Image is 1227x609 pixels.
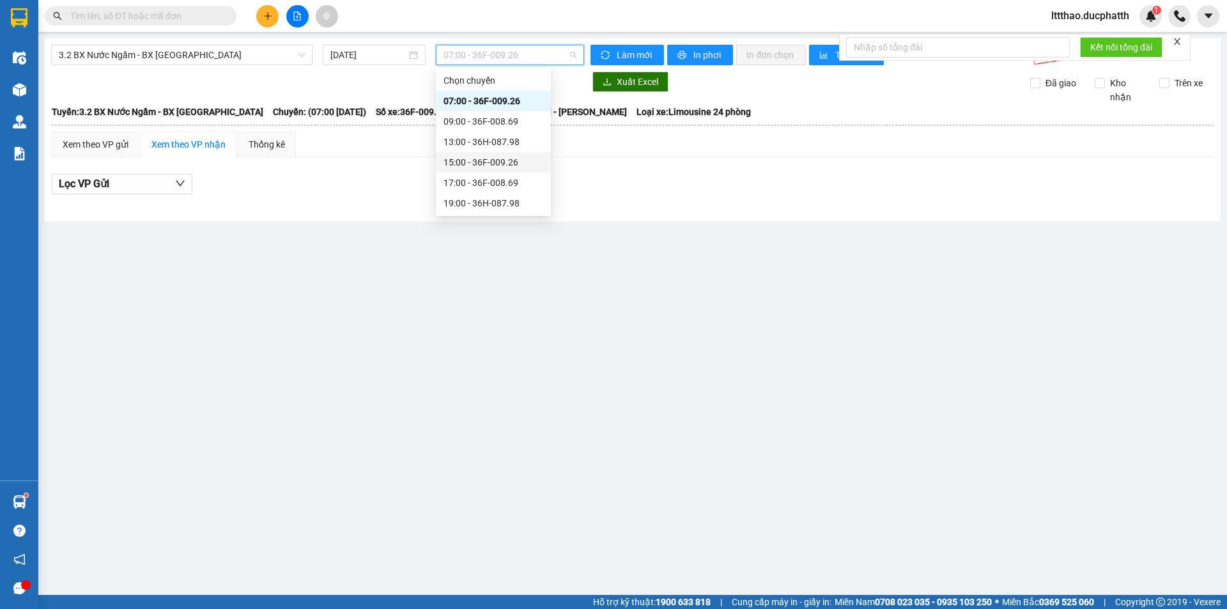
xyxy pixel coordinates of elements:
div: 13:00 - 36H-087.98 [444,135,543,149]
div: Xem theo VP nhận [151,137,226,151]
button: aim [316,5,338,27]
button: printerIn phơi [667,45,733,65]
span: sync [601,50,612,61]
button: Kết nối tổng đài [1080,37,1162,58]
sup: 1 [24,493,28,497]
span: 1 [1154,6,1159,15]
span: | [720,595,722,609]
strong: 1900 633 818 [656,597,711,607]
span: Trên xe [1169,76,1208,90]
span: down [175,178,185,189]
span: message [13,582,26,594]
span: In phơi [693,48,723,62]
div: Thống kê [249,137,285,151]
button: caret-down [1197,5,1219,27]
span: close [1173,37,1182,46]
input: Tìm tên, số ĐT hoặc mã đơn [70,9,221,23]
img: phone-icon [1174,10,1185,22]
span: notification [13,553,26,566]
button: file-add [286,5,309,27]
sup: 1 [1152,6,1161,15]
span: search [53,12,62,20]
strong: 0369 525 060 [1039,597,1094,607]
img: solution-icon [13,147,26,160]
div: 07:00 - 36F-009.26 [444,94,543,108]
span: Miền Nam [835,595,992,609]
img: icon-new-feature [1145,10,1157,22]
strong: 0708 023 035 - 0935 103 250 [875,597,992,607]
span: Số xe: 36F-009.26 [376,105,447,119]
span: Cung cấp máy in - giấy in: [732,595,831,609]
div: Xem theo VP gửi [63,137,128,151]
span: | [1104,595,1106,609]
div: 15:00 - 36F-009.26 [444,155,543,169]
span: Kho nhận [1105,76,1150,104]
b: Tuyến: 3.2 BX Nước Ngầm - BX [GEOGRAPHIC_DATA] [52,107,263,117]
span: Đã giao [1040,76,1081,90]
img: warehouse-icon [13,495,26,509]
span: bar-chart [819,50,830,61]
input: Nhập số tổng đài [846,37,1070,58]
button: Lọc VP Gửi [52,174,192,194]
span: question-circle [13,525,26,537]
span: Làm mới [617,48,654,62]
img: warehouse-icon [13,115,26,128]
span: plus [263,12,272,20]
button: downloadXuất Excel [592,72,668,92]
span: Loại xe: Limousine 24 phòng [637,105,751,119]
span: Hỗ trợ kỹ thuật: [593,595,711,609]
span: file-add [293,12,302,20]
button: syncLàm mới [590,45,664,65]
span: printer [677,50,688,61]
span: Chuyến: (07:00 [DATE]) [273,105,366,119]
span: Lọc VP Gửi [59,176,109,192]
div: 19:00 - 36H-087.98 [444,196,543,210]
img: warehouse-icon [13,51,26,65]
span: caret-down [1203,10,1214,22]
img: logo-vxr [11,8,27,27]
img: warehouse-icon [13,83,26,96]
span: 07:00 - 36F-009.26 [444,45,576,65]
div: Chọn chuyến [444,73,543,88]
button: In đơn chọn [736,45,806,65]
span: aim [322,12,331,20]
div: 09:00 - 36F-008.69 [444,114,543,128]
input: 15/10/2025 [330,48,406,62]
span: lttthao.ducphatth [1041,8,1139,24]
button: plus [256,5,279,27]
div: 17:00 - 36F-008.69 [444,176,543,190]
div: Chọn chuyến [436,70,551,91]
span: Miền Bắc [1002,595,1094,609]
span: 3.2 BX Nước Ngầm - BX Hoằng Hóa [59,45,305,65]
button: bar-chartThống kê [809,45,884,65]
span: ⚪️ [995,599,999,605]
span: copyright [1156,597,1165,606]
span: Kết nối tổng đài [1090,40,1152,54]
